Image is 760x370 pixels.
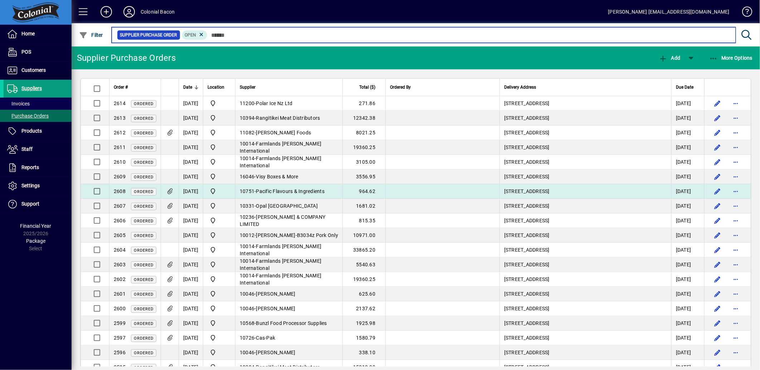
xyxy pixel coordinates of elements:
[208,246,231,254] span: Colonial Bacon
[114,247,126,253] span: 2604
[208,83,224,91] span: Location
[240,174,254,179] span: 16046
[134,351,154,355] span: Ordered
[359,83,375,91] span: Total ($)
[730,142,742,153] button: More options
[179,199,203,213] td: [DATE]
[235,345,342,360] td: -
[134,248,154,253] span: Ordered
[709,55,753,61] span: More Options
[730,171,742,182] button: More options
[208,128,231,137] span: Colonial Bacon
[179,184,203,199] td: [DATE]
[179,125,203,140] td: [DATE]
[208,231,231,240] span: Colonial Bacon
[256,350,296,355] span: [PERSON_NAME]
[183,83,192,91] span: Date
[235,213,342,228] td: -
[4,110,72,122] a: Purchase Orders
[730,273,742,285] button: More options
[114,115,126,121] span: 2613
[4,195,72,213] a: Support
[240,320,254,326] span: 10568
[4,43,72,61] a: POS
[235,184,342,199] td: -
[21,49,31,55] span: POS
[707,51,755,64] button: More Options
[235,301,342,316] td: -
[240,258,254,264] span: 10014
[114,100,126,106] span: 2614
[134,365,154,370] span: Ordered
[730,347,742,358] button: More options
[671,155,704,169] td: [DATE]
[342,125,385,140] td: 8021.25
[235,243,342,257] td: -
[240,273,254,278] span: 10014
[500,184,671,199] td: [STREET_ADDRESS]
[134,336,154,341] span: Ordered
[342,331,385,345] td: 1580.79
[240,141,321,154] span: Farmlands [PERSON_NAME] International
[500,199,671,213] td: [STREET_ADDRESS]
[4,25,72,43] a: Home
[712,200,723,212] button: Edit
[500,155,671,169] td: [STREET_ADDRESS]
[235,169,342,184] td: -
[235,257,342,272] td: -
[120,31,177,39] span: Supplier Purchase Order
[730,186,742,197] button: More options
[179,213,203,228] td: [DATE]
[342,316,385,331] td: 1925.98
[208,143,231,152] span: Colonial Bacon
[730,317,742,329] button: More options
[500,96,671,111] td: [STREET_ADDRESS]
[208,260,231,269] span: Colonial Bacon
[235,272,342,287] td: -
[500,125,671,140] td: [STREET_ADDRESS]
[179,331,203,345] td: [DATE]
[240,258,321,271] span: Farmlands [PERSON_NAME] International
[208,114,231,122] span: Colonial Bacon
[114,350,126,355] span: 2596
[240,141,254,147] span: 10014
[7,113,49,119] span: Purchase Orders
[235,111,342,125] td: -
[659,55,680,61] span: Add
[208,275,231,283] span: Colonial Bacon
[500,272,671,287] td: [STREET_ADDRESS]
[77,52,176,64] div: Supplier Purchase Orders
[671,213,704,228] td: [DATE]
[500,213,671,228] td: [STREET_ADDRESS]
[240,156,254,161] span: 10014
[235,140,342,155] td: -
[4,122,72,140] a: Products
[141,6,175,18] div: Colonial Bacon
[134,307,154,311] span: Ordered
[342,96,385,111] td: 271.86
[500,243,671,257] td: [STREET_ADDRESS]
[179,316,203,331] td: [DATE]
[134,204,154,209] span: Ordered
[671,243,704,257] td: [DATE]
[114,306,126,311] span: 2600
[235,96,342,111] td: -
[730,112,742,124] button: More options
[118,5,141,18] button: Profile
[240,350,254,355] span: 10046
[730,215,742,226] button: More options
[712,347,723,358] button: Edit
[342,228,385,243] td: 10971.00
[671,228,704,243] td: [DATE]
[114,320,126,326] span: 2599
[134,292,154,297] span: Ordered
[240,203,254,209] span: 10331
[134,263,154,267] span: Ordered
[208,172,231,181] span: Colonial Bacon
[208,187,231,196] span: Colonial Bacon
[730,156,742,168] button: More options
[179,257,203,272] td: [DATE]
[240,188,254,194] span: 10751
[712,230,723,241] button: Edit
[712,303,723,314] button: Edit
